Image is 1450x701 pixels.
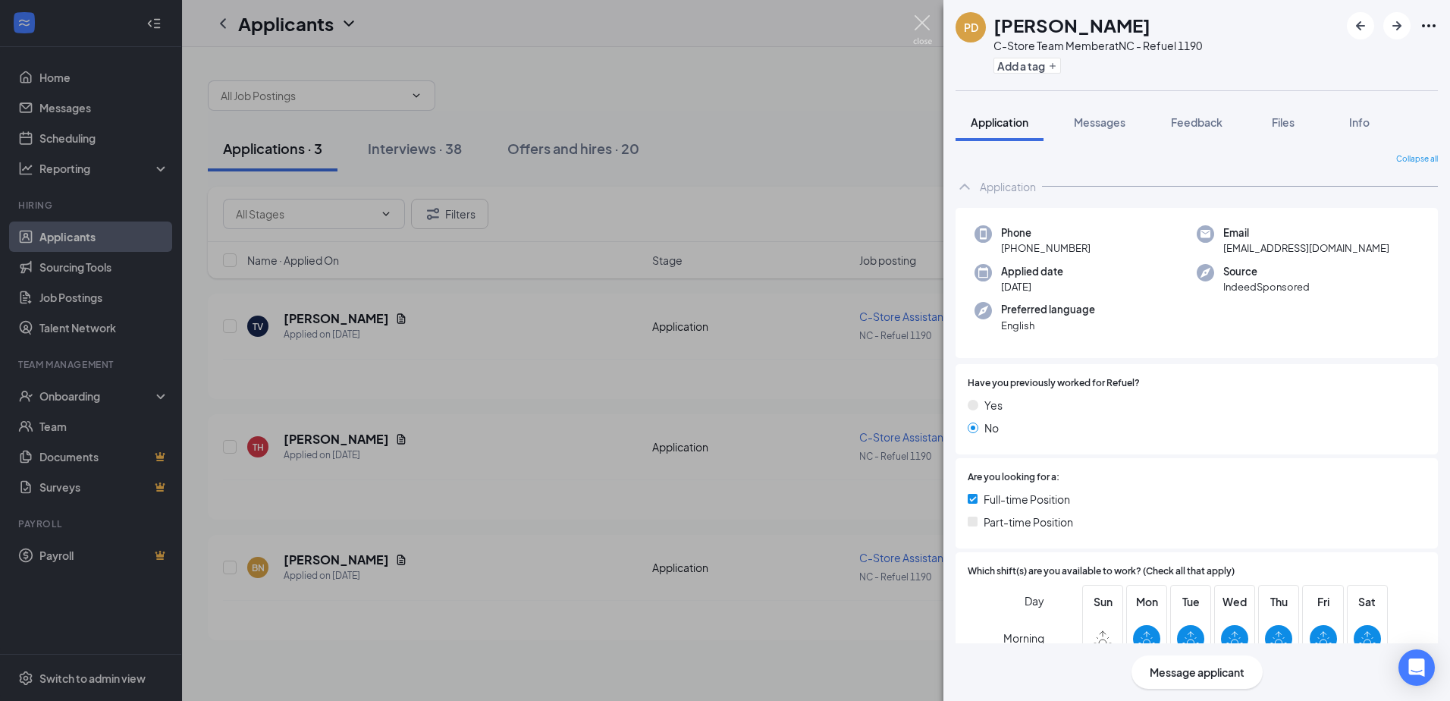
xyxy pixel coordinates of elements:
span: No [984,420,999,436]
div: PD [964,20,978,35]
span: Thu [1265,593,1292,610]
svg: ArrowLeftNew [1351,17,1370,35]
span: [PHONE_NUMBER] [1001,240,1091,256]
span: Phone [1001,225,1091,240]
span: Morning [1003,624,1044,652]
span: Fri [1310,593,1337,610]
span: English [1001,318,1095,333]
span: Message applicant [1150,664,1244,681]
button: ArrowRight [1383,12,1411,39]
span: Full-time Position [984,491,1070,508]
span: Are you looking for a: [968,470,1059,485]
svg: ChevronUp [956,178,974,196]
span: Source [1223,264,1310,279]
span: Info [1349,115,1370,129]
div: Application [980,179,1036,194]
span: Application [971,115,1028,129]
span: Part-time Position [984,514,1073,530]
span: Mon [1133,593,1160,610]
svg: ArrowRight [1388,17,1406,35]
span: Which shift(s) are you available to work? (Check all that apply) [968,564,1235,579]
span: Wed [1221,593,1248,610]
div: Open Intercom Messenger [1398,649,1435,686]
span: Preferred language [1001,302,1095,317]
span: Messages [1074,115,1125,129]
span: Applied date [1001,264,1063,279]
span: Feedback [1171,115,1222,129]
span: Sun [1089,593,1116,610]
span: Collapse all [1396,153,1438,165]
span: Yes [984,397,1003,413]
span: IndeedSponsored [1223,279,1310,294]
button: PlusAdd a tag [993,58,1061,74]
span: Email [1223,225,1389,240]
h1: [PERSON_NAME] [993,12,1150,38]
svg: Ellipses [1420,17,1438,35]
button: ArrowLeftNew [1347,12,1374,39]
div: C-Store Team Member at NC - Refuel 1190 [993,38,1202,53]
span: Day [1025,593,1044,609]
span: Files [1272,115,1295,129]
span: Have you previously worked for Refuel? [968,376,1140,391]
span: Sat [1354,593,1381,610]
svg: Plus [1048,61,1057,71]
span: [EMAIL_ADDRESS][DOMAIN_NAME] [1223,240,1389,256]
span: Tue [1177,593,1204,610]
span: [DATE] [1001,279,1063,294]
